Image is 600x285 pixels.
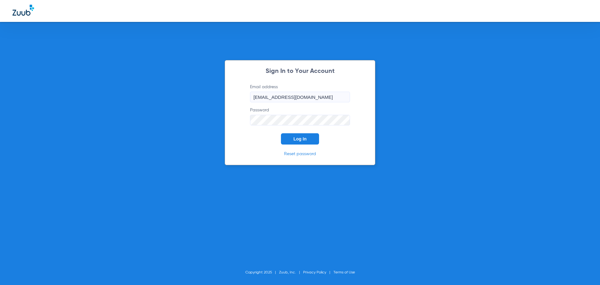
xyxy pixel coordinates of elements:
[281,133,319,145] button: Log In
[279,269,303,276] li: Zuub, Inc.
[293,136,307,141] span: Log In
[284,152,316,156] a: Reset password
[250,92,350,102] input: Email address
[250,115,350,125] input: Password
[245,269,279,276] li: Copyright 2025
[250,107,350,125] label: Password
[241,68,359,74] h2: Sign In to Your Account
[12,5,34,16] img: Zuub Logo
[333,271,355,274] a: Terms of Use
[303,271,326,274] a: Privacy Policy
[250,84,350,102] label: Email address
